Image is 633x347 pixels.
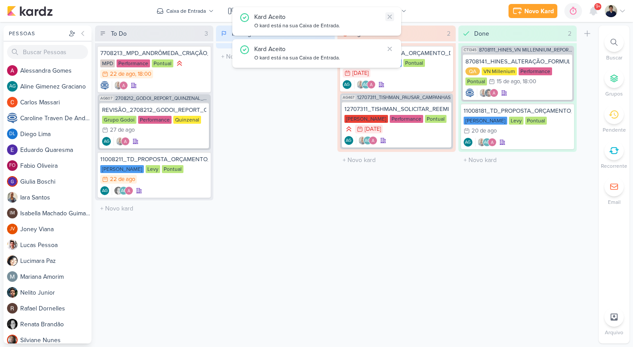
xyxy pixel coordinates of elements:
img: Rafael Dornelles [7,303,18,314]
div: Criador(a): Aline Gimenez Graciano [343,80,351,89]
p: AG [465,140,471,145]
div: Criador(a): Aline Gimenez Graciano [102,137,111,146]
span: 2708212_GODOI_REPORT_QUINZENAL_28.08 [115,96,209,101]
img: Caroline Traven De Andrade [465,89,474,97]
div: Colaboradores: Iara Santos, Aline Gimenez Graciano, Alessandra Gomes [354,80,376,89]
div: Prioridade Alta [175,59,184,68]
div: 11008181_TD_PROPOSTA_ORÇAMENTO_VÍDEOS_INSIDE [464,107,571,115]
div: 8708141_HINES_ALTERAÇÃO_FORMULÁRIO [465,58,570,66]
input: + Novo kard [218,50,333,63]
div: R e n a t a B r a n d ã o [20,320,91,329]
div: Aline Gimenez Graciano [7,81,18,92]
div: Kard Aceito [254,12,384,22]
div: Colaboradores: Iara Santos, Nelito Junior, Alessandra Gomes [477,89,498,97]
img: Mariana Amorim [7,271,18,282]
div: D i e g o L i m a [20,129,91,139]
p: AG [121,189,127,193]
p: AG [363,83,369,87]
img: Caroline Traven De Andrade [7,113,18,123]
div: Colaboradores: Iara Santos, Alessandra Gomes [112,81,128,90]
div: 22 de ago [110,71,135,77]
div: VN Millenium [482,67,517,75]
div: Diego Lima [7,129,18,139]
div: Aline Gimenez Graciano [344,136,353,145]
p: AG [365,139,370,143]
p: Recorrente [601,162,627,170]
div: Pontual [465,78,487,85]
span: 12707311_TISHMAN_PAUSAR_CAMPANHAS [357,95,450,100]
img: kardz.app [7,6,53,16]
div: E d u a r d o Q u a r e s m a [20,145,91,155]
span: 9+ [596,3,600,10]
div: 2 [443,29,454,38]
p: FO [9,163,15,168]
div: 15 de ago [497,79,520,85]
div: Criador(a): Aline Gimenez Graciano [464,138,472,147]
img: Iara Santos [7,192,18,203]
img: Lucimara Paz [7,255,18,266]
div: Colaboradores: Renata Brandão, Aline Gimenez Graciano, Alessandra Gomes [112,186,133,195]
div: C a r l o s M a s s a r i [20,98,91,107]
div: 2 [564,29,575,38]
img: Alessandra Gomes [488,138,497,147]
div: Pontual [403,59,425,67]
div: Prioridade Alta [344,125,353,133]
p: AG [346,139,351,143]
div: S i l v i a n e N u n e s [20,336,91,345]
img: Silviane Nunes [7,335,18,345]
div: L u c i m a r a P a z [20,256,91,266]
div: Pontual [162,165,183,173]
input: + Novo kard [339,154,454,166]
div: , 18:00 [520,79,536,85]
p: AG [102,189,108,193]
img: Iara Santos [477,138,486,147]
div: Aline Gimenez Graciano [362,80,370,89]
p: Grupos [605,90,623,98]
div: Colaboradores: Iara Santos, Aline Gimenez Graciano, Alessandra Gomes [475,138,497,147]
div: Colaboradores: Iara Santos, Alessandra Gomes [113,137,130,146]
div: A l i n e G i m e n e z G r a c i a n o [20,82,91,91]
div: 22 de ago [110,177,135,182]
img: Nelito Junior [484,89,493,97]
div: Isabella Machado Guimarães [7,208,18,218]
img: Iara Santos [479,89,488,97]
div: Novo Kard [524,7,554,16]
img: Levy Pessoa [605,5,617,17]
div: Grupo Godoi [102,116,136,124]
div: O kard está na sua Caixa de Entrada. [254,54,384,63]
img: Iara Santos [358,136,367,145]
div: , 18:00 [135,71,151,77]
div: G i u l i a B o s c h i [20,177,91,186]
div: Pontual [525,117,547,125]
div: Performance [117,59,150,67]
p: AG [484,140,490,145]
div: Quinzenal [173,116,201,124]
p: JV [10,227,15,232]
div: Performance [390,115,423,123]
span: CT1345 [463,48,477,52]
input: + Novo kard [97,202,212,215]
div: Aline Gimenez Graciano [102,137,111,146]
img: Iara Santos [114,81,123,90]
input: + Novo kard [460,154,575,166]
div: Aline Gimenez Graciano [100,186,109,195]
img: Iara Santos [116,137,124,146]
div: [DATE] [352,70,369,76]
div: Criador(a): Caroline Traven De Andrade [100,81,109,90]
span: 8708111_HINES_VN MILLENNIUM_REPORT_SEMANAL_14.08 [479,48,572,52]
div: 12707311_TISHMAN_SOLICITAR_REEMBOLSO_META [344,105,449,113]
div: Criador(a): Aline Gimenez Graciano [100,186,109,195]
p: AG [104,140,110,144]
div: 20 de ago [472,128,497,134]
div: Performance [138,116,172,124]
div: N e l i t o J u n i o r [20,288,91,297]
div: I s a b e l l a M a c h a d o G u i m a r ã e s [20,209,91,218]
span: AG607 [99,96,113,101]
div: Levy [146,165,160,173]
img: Alessandra Gomes [367,80,376,89]
div: 7708213_MPD_ANDRÔMEDA_CRIAÇÃO_ANÚNCIO_WAZE [100,49,208,57]
div: Aline Gimenez Graciano [483,138,491,147]
button: Novo Kard [509,4,557,18]
div: Pontual [425,115,446,123]
div: Criador(a): Aline Gimenez Graciano [344,136,353,145]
